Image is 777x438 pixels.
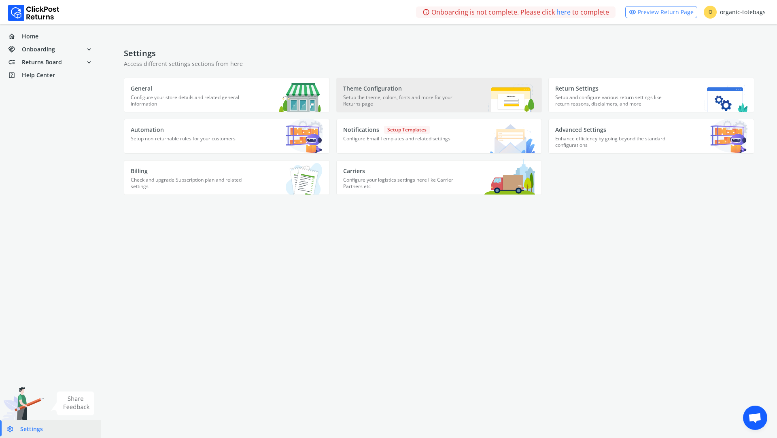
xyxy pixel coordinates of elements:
p: Configure your logistics settings here like Carrier Partners etc [343,177,459,195]
span: Home [22,32,38,40]
span: home [8,31,22,42]
img: Notifications [489,122,535,153]
a: help_centerHelp Center [5,70,96,81]
img: Theme Configuration [480,75,535,112]
span: Settings [20,425,43,433]
span: info [422,6,430,18]
span: help_center [8,70,22,81]
img: Logo [8,5,59,21]
p: Return Settings [555,85,671,93]
div: Open chat [743,406,767,430]
span: Returns Board [22,58,62,66]
p: Advanced Settings [555,126,671,134]
img: General [279,79,323,112]
span: O [704,6,717,19]
p: Notifications [343,126,459,134]
p: Billing [131,167,246,175]
span: expand_more [85,57,93,68]
span: Onboarding [22,45,55,53]
img: Billing [274,160,323,195]
img: Advanced Settings [710,118,747,153]
p: Access different settings sections from here [124,60,754,68]
span: Help Center [22,71,55,79]
p: Setup non-returnable rules for your customers [131,135,246,152]
img: Return Settings [701,85,747,112]
p: Automation [131,126,246,134]
a: visibilityPreview Return Page [625,6,697,18]
div: Onboarding is not complete. Please click to complete [416,6,616,18]
span: Setup Templates [384,126,430,134]
a: here [556,7,571,17]
h4: Settings [124,49,754,58]
a: homeHome [5,31,96,42]
div: organic-totebags [704,6,766,19]
p: Theme Configuration [343,85,459,93]
p: Enhance efficiency by going beyond the standard configurations [555,135,671,153]
p: General [131,85,246,93]
img: Carriers [484,159,535,195]
span: settings [6,423,20,435]
img: share feedback [51,391,95,415]
span: expand_more [85,44,93,55]
p: Setup and configure various return settings like return reasons, disclaimers, and more [555,94,671,112]
span: low_priority [8,57,22,68]
img: Automation [286,118,323,153]
span: visibility [629,6,636,18]
p: Check and upgrade Subscription plan and related settings [131,177,246,195]
span: handshake [8,44,22,55]
p: Carriers [343,167,459,175]
p: Configure your store details and related general information [131,94,246,112]
p: Setup the theme, colors, fonts and more for your Returns page [343,94,459,112]
p: Configure Email Templates and related settings [343,135,459,152]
